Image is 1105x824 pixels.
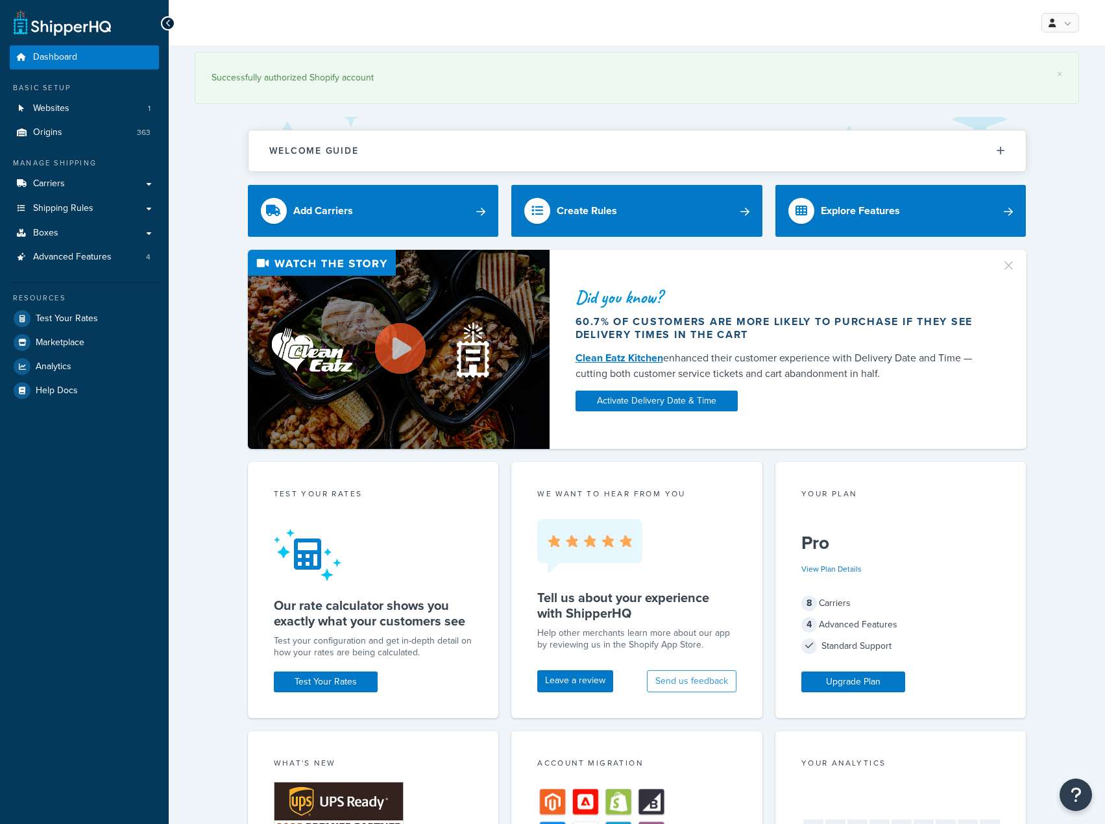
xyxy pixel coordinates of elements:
[10,45,159,69] a: Dashboard
[10,221,159,245] a: Boxes
[1060,779,1092,811] button: Open Resource Center
[137,127,151,138] span: 363
[10,355,159,378] a: Analytics
[801,617,817,633] span: 4
[36,361,71,372] span: Analytics
[537,670,613,692] a: Leave a review
[10,121,159,145] a: Origins363
[10,97,159,121] a: Websites1
[36,337,84,348] span: Marketplace
[801,637,1001,655] div: Standard Support
[10,121,159,145] li: Origins
[293,202,353,220] div: Add Carriers
[801,596,817,611] span: 8
[576,350,663,365] a: Clean Eatz Kitchen
[248,250,550,449] img: Video thumbnail
[10,245,159,269] li: Advanced Features
[33,228,58,239] span: Boxes
[33,52,77,63] span: Dashboard
[801,563,862,575] a: View Plan Details
[10,172,159,196] a: Carriers
[10,293,159,304] div: Resources
[33,203,93,214] span: Shipping Rules
[576,391,738,411] a: Activate Delivery Date & Time
[10,331,159,354] a: Marketplace
[537,590,736,621] h5: Tell us about your experience with ShipperHQ
[801,594,1001,612] div: Carriers
[537,757,736,772] div: Account Migration
[269,146,359,156] h2: Welcome Guide
[274,635,473,659] div: Test your configuration and get in-depth detail on how your rates are being calculated.
[248,185,499,237] a: Add Carriers
[212,69,1062,87] div: Successfully authorized Shopify account
[36,313,98,324] span: Test Your Rates
[537,488,736,500] p: we want to hear from you
[511,185,762,237] a: Create Rules
[274,672,378,692] a: Test Your Rates
[801,616,1001,634] div: Advanced Features
[10,158,159,169] div: Manage Shipping
[274,598,473,629] h5: Our rate calculator shows you exactly what your customers see
[33,103,69,114] span: Websites
[775,185,1026,237] a: Explore Features
[821,202,900,220] div: Explore Features
[576,350,986,382] div: enhanced their customer experience with Delivery Date and Time — cutting both customer service ti...
[576,315,986,341] div: 60.7% of customers are more likely to purchase if they see delivery times in the cart
[10,245,159,269] a: Advanced Features4
[801,533,1001,553] h5: Pro
[10,307,159,330] a: Test Your Rates
[801,488,1001,503] div: Your Plan
[801,757,1001,772] div: Your Analytics
[33,252,112,263] span: Advanced Features
[801,672,905,692] a: Upgrade Plan
[10,379,159,402] a: Help Docs
[33,127,62,138] span: Origins
[274,757,473,772] div: What's New
[10,97,159,121] li: Websites
[1057,69,1062,79] a: ×
[647,670,736,692] button: Send us feedback
[10,82,159,93] div: Basic Setup
[537,627,736,651] p: Help other merchants learn more about our app by reviewing us in the Shopify App Store.
[274,488,473,503] div: Test your rates
[148,103,151,114] span: 1
[249,130,1026,171] button: Welcome Guide
[36,385,78,396] span: Help Docs
[557,202,617,220] div: Create Rules
[146,252,151,263] span: 4
[576,288,986,306] div: Did you know?
[10,197,159,221] a: Shipping Rules
[33,178,65,189] span: Carriers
